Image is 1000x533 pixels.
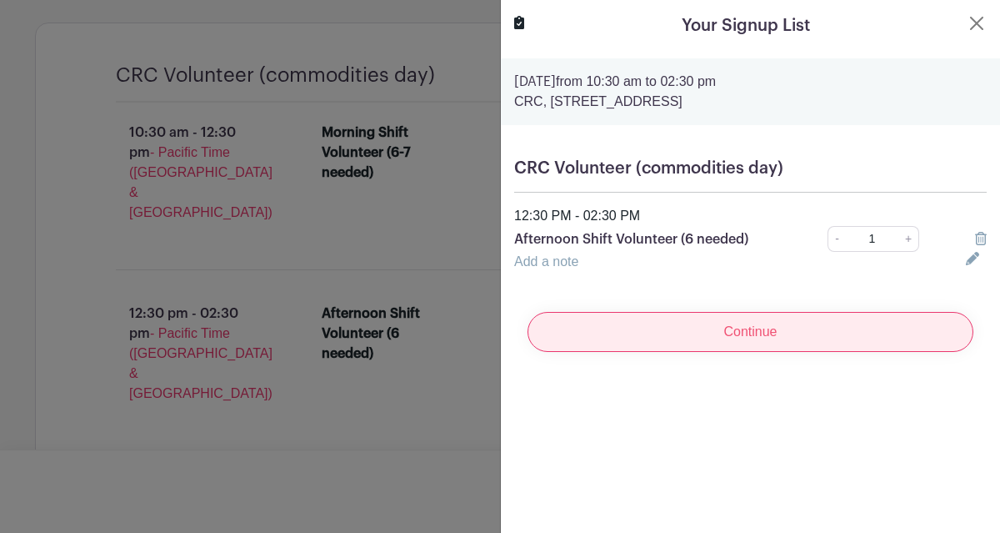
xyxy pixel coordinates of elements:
h5: CRC Volunteer (commodities day) [514,158,987,179]
p: Afternoon Shift Volunteer (6 needed) [514,229,782,249]
div: 12:30 PM - 02:30 PM [504,206,997,226]
a: Add a note [514,254,578,269]
strong: [DATE] [514,75,556,88]
a: - [827,226,846,252]
p: CRC, [STREET_ADDRESS] [514,92,987,112]
input: Continue [527,312,973,352]
p: from 10:30 am to 02:30 pm [514,72,987,92]
button: Close [967,13,987,33]
h5: Your Signup List [682,13,810,38]
a: + [898,226,919,252]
